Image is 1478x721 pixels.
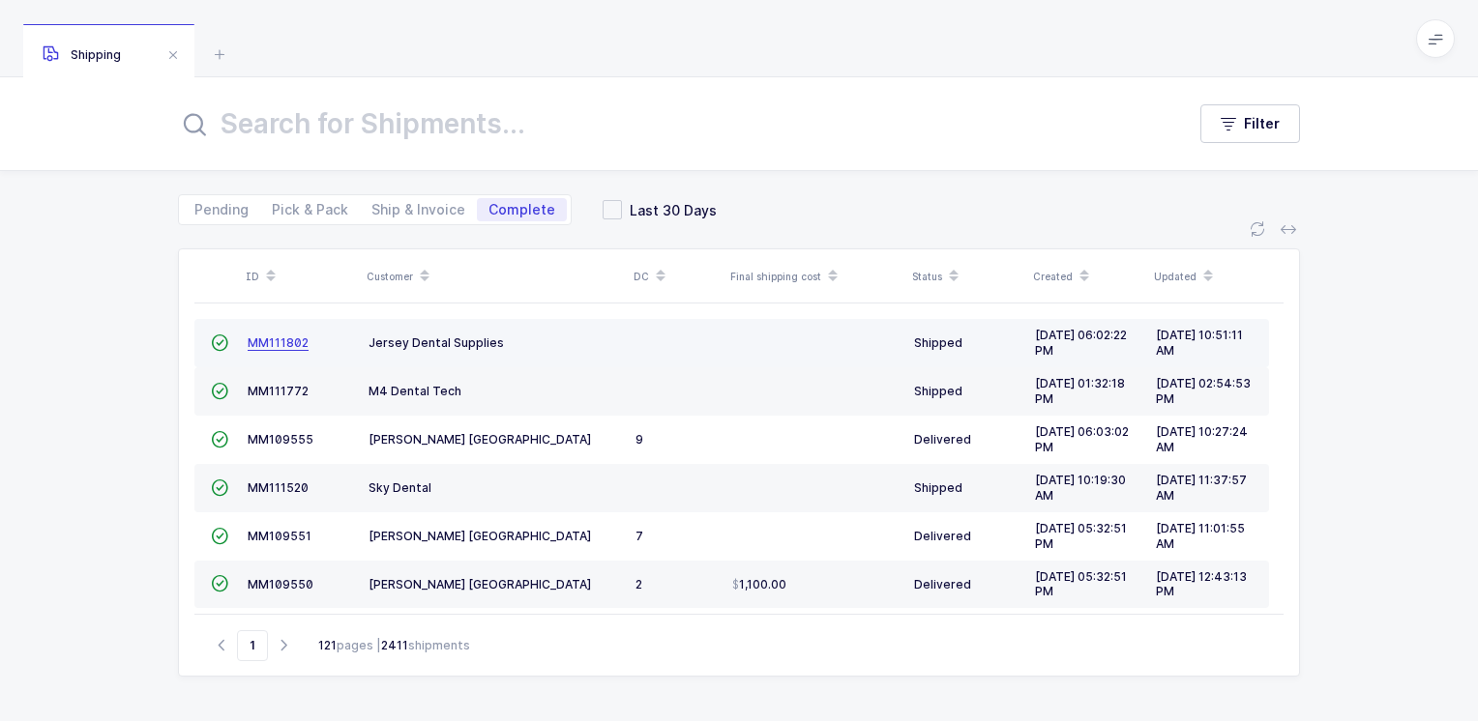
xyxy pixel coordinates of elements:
div: Delivered [914,432,1020,447]
span: Go to [237,630,268,661]
span: [DATE] 06:02:22 PM [1035,328,1127,358]
div: Final shipping cost [730,260,901,293]
div: Created [1033,260,1142,293]
span: [DATE] 11:37:57 AM [1156,473,1247,503]
span: MM111520 [248,480,309,495]
span: [DATE] 06:03:02 PM [1035,424,1129,454]
div: Status [912,260,1021,293]
span: MM109555 [248,432,313,447]
span: M4 Dental Tech [369,384,461,398]
span: [DATE] 11:01:55 AM [1156,521,1245,551]
span: Ship & Invoice [371,203,465,216]
span: [DATE] 05:32:51 PM [1035,521,1127,551]
div: DC [634,260,719,293]
span: Shipping [43,47,121,62]
span: 2 [636,577,642,591]
input: Search for Shipments... [178,101,1162,147]
b: 2411 [381,638,408,652]
span: [DATE] 01:32:18 PM [1035,376,1125,406]
div: pages | shipments [318,637,470,654]
span: [PERSON_NAME] [GEOGRAPHIC_DATA] [369,432,591,447]
span: MM111772 [248,384,309,398]
span: [DATE] 05:32:51 PM [1035,569,1127,599]
span: Last 30 Days [622,201,717,219]
b: 121 [318,638,337,652]
span: [DATE] 02:54:53 PM [1156,376,1251,406]
span:  [211,384,228,398]
button: Filter [1200,104,1300,143]
span:  [211,335,228,350]
span: Pending [194,203,249,216]
span: MM109551 [248,529,311,543]
span: 9 [636,432,643,447]
span: [DATE] 12:43:13 PM [1156,569,1247,599]
div: Shipped [914,480,1020,496]
div: Shipped [914,335,1020,351]
span:  [211,576,228,591]
span:  [211,480,228,495]
span: [DATE] 10:51:11 AM [1156,328,1243,358]
span: 7 [636,529,643,543]
span: [PERSON_NAME] [GEOGRAPHIC_DATA] [369,529,591,543]
span: [DATE] 10:19:30 AM [1035,473,1126,503]
span: Jersey Dental Supplies [369,335,504,350]
div: Delivered [914,577,1020,592]
span:  [211,432,228,447]
span:  [211,529,228,543]
div: Delivered [914,529,1020,544]
span: [PERSON_NAME] [GEOGRAPHIC_DATA] [369,577,591,591]
span: MM109550 [248,577,313,591]
span: Pick & Pack [272,203,348,216]
span: [DATE] 10:27:24 AM [1156,424,1248,454]
span: Filter [1244,114,1280,133]
span: 1,100.00 [732,577,786,592]
div: Customer [367,260,622,293]
span: MM111802 [248,335,309,350]
div: ID [246,260,355,293]
div: Shipped [914,384,1020,399]
span: Sky Dental [369,480,431,495]
div: Updated [1154,260,1263,293]
span: Complete [488,203,555,216]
